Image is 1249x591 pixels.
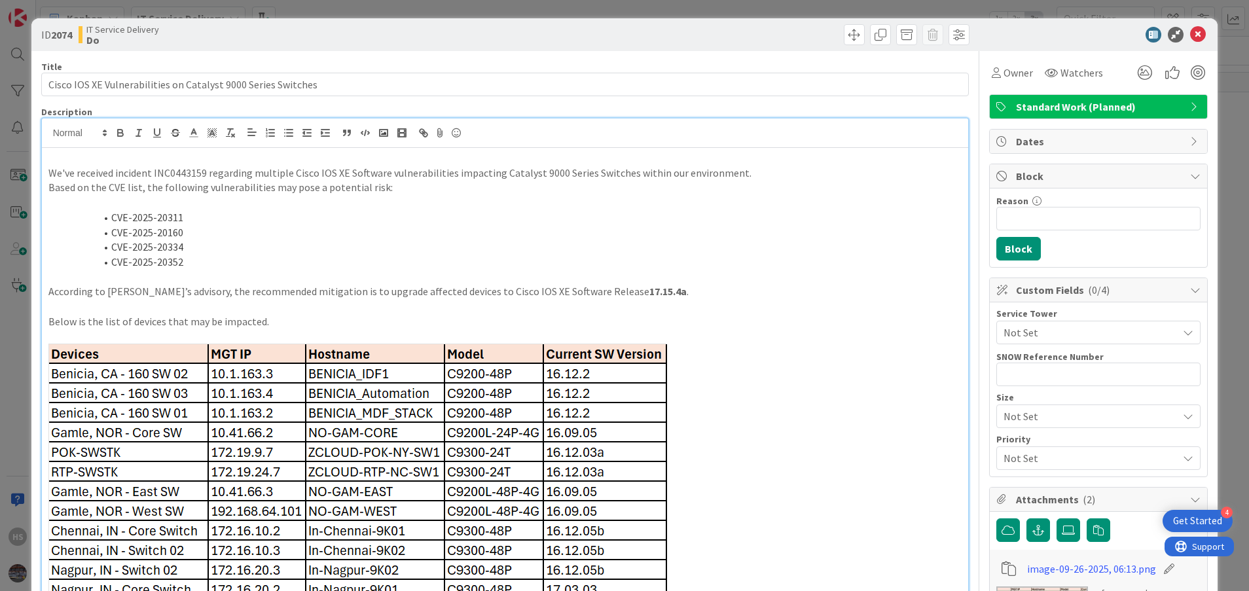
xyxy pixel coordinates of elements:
button: Block [996,237,1041,260]
span: ID [41,27,72,43]
a: image-09-26-2025, 06:13.png [1027,561,1156,577]
span: IT Service Delivery [86,24,159,35]
strong: 17.15.4a [649,285,687,298]
b: 2074 [51,28,72,41]
span: Not Set [1004,407,1171,425]
li: CVE-2025-20334 [64,240,962,255]
div: Size [996,393,1201,402]
input: type card name here... [41,73,969,96]
b: Do [86,35,159,45]
p: Below is the list of devices that may be impacted. [48,314,962,329]
div: Open Get Started checklist, remaining modules: 4 [1163,510,1233,532]
span: Dates [1016,134,1184,149]
span: ( 2 ) [1083,493,1095,506]
label: Reason [996,195,1028,207]
label: SNOW Reference Number [996,351,1104,363]
span: Description [41,106,92,118]
div: Get Started [1173,514,1222,528]
span: Support [27,2,60,18]
span: Not Set [1004,325,1178,340]
span: ( 0/4 ) [1088,283,1110,296]
span: Attachments [1016,492,1184,507]
span: Owner [1004,65,1033,81]
p: According to [PERSON_NAME]’s advisory, the recommended mitigation is to upgrade affected devices ... [48,284,962,299]
li: CVE-2025-20311 [64,210,962,225]
span: Watchers [1060,65,1103,81]
span: Standard Work (Planned) [1016,99,1184,115]
div: Priority [996,435,1201,444]
li: CVE-2025-20352 [64,255,962,270]
span: Block [1016,168,1184,184]
span: Custom Fields [1016,282,1184,298]
p: We've received incident INC0443159 regarding multiple Cisco IOS XE Software vulnerabilities impac... [48,166,962,181]
span: Not Set [1004,449,1171,467]
div: 4 [1221,507,1233,518]
li: CVE-2025-20160 [64,225,962,240]
p: Based on the CVE list, the following vulnerabilities may pose a potential risk: [48,180,962,195]
label: Title [41,61,62,73]
div: Service Tower [996,309,1201,318]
